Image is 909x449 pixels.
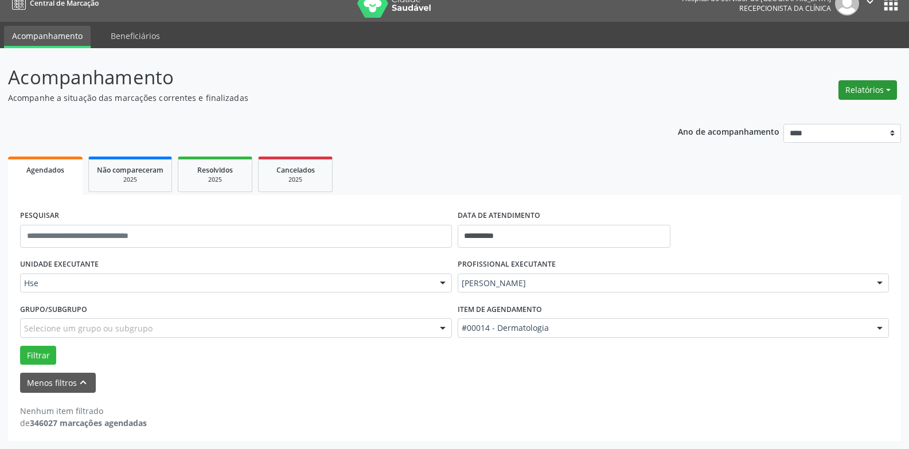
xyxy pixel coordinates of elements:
[20,207,59,225] label: PESQUISAR
[24,322,153,334] span: Selecione um grupo ou subgrupo
[186,175,244,184] div: 2025
[20,373,96,393] button: Menos filtroskeyboard_arrow_up
[462,322,866,334] span: #00014 - Dermatologia
[97,175,163,184] div: 2025
[276,165,315,175] span: Cancelados
[20,256,99,274] label: UNIDADE EXECUTANTE
[97,165,163,175] span: Não compareceram
[20,405,147,417] div: Nenhum item filtrado
[24,278,428,289] span: Hse
[678,124,779,138] p: Ano de acompanhamento
[77,376,89,389] i: keyboard_arrow_up
[103,26,168,46] a: Beneficiários
[20,300,87,318] label: Grupo/Subgrupo
[30,417,147,428] strong: 346027 marcações agendadas
[458,300,542,318] label: Item de agendamento
[8,63,633,92] p: Acompanhamento
[8,92,633,104] p: Acompanhe a situação das marcações correntes e finalizadas
[26,165,64,175] span: Agendados
[20,417,147,429] div: de
[4,26,91,48] a: Acompanhamento
[838,80,897,100] button: Relatórios
[197,165,233,175] span: Resolvidos
[739,3,831,13] span: Recepcionista da clínica
[458,207,540,225] label: DATA DE ATENDIMENTO
[267,175,324,184] div: 2025
[458,256,556,274] label: PROFISSIONAL EXECUTANTE
[20,346,56,365] button: Filtrar
[462,278,866,289] span: [PERSON_NAME]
